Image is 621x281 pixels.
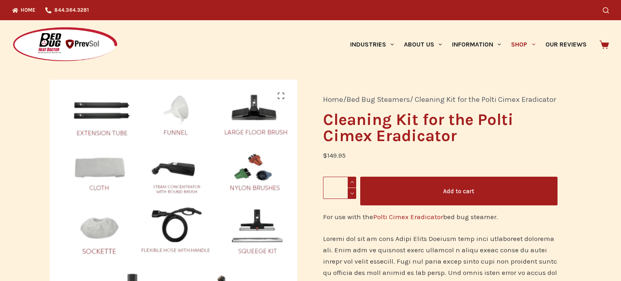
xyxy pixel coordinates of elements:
input: Product quantity [323,177,356,199]
nav: Breadcrumb [323,93,558,106]
a: Home [323,95,343,104]
h1: Cleaning Kit for the Polti Cimex Eradicator [323,112,558,144]
p: For use with the bed bug steamer. [323,211,558,222]
img: Prevsol/Bed Bug Heat Doctor [12,27,118,63]
span: $ [323,151,327,159]
a: Bed Bug Steamers [346,95,410,104]
a: View full-screen image gallery [273,88,289,104]
a: Our Reviews [540,20,591,69]
nav: Primary [345,20,591,69]
a: Information [447,20,506,69]
button: Search [603,7,609,13]
a: Industries [345,20,399,69]
a: Shop [506,20,540,69]
button: Add to cart [360,177,558,205]
a: Polti Cimex Eradicator [373,213,443,221]
a: About Us [399,20,447,69]
bdi: 149.95 [323,151,346,159]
